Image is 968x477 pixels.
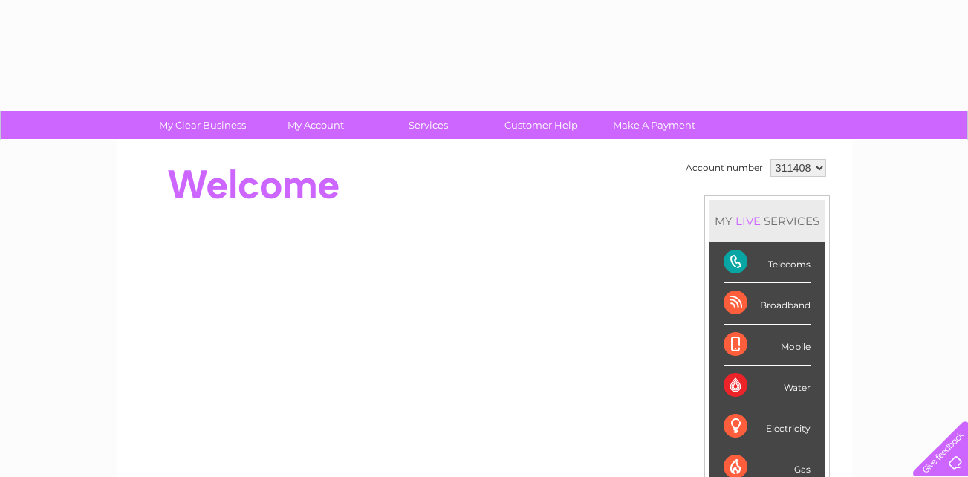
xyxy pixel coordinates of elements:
a: Services [367,111,490,139]
a: My Clear Business [141,111,264,139]
div: Broadband [724,283,811,324]
td: Account number [682,155,767,181]
div: Mobile [724,325,811,366]
div: LIVE [733,214,764,228]
a: Customer Help [480,111,602,139]
a: My Account [254,111,377,139]
div: Telecoms [724,242,811,283]
div: Electricity [724,406,811,447]
div: Water [724,366,811,406]
div: MY SERVICES [709,200,825,242]
a: Make A Payment [593,111,715,139]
